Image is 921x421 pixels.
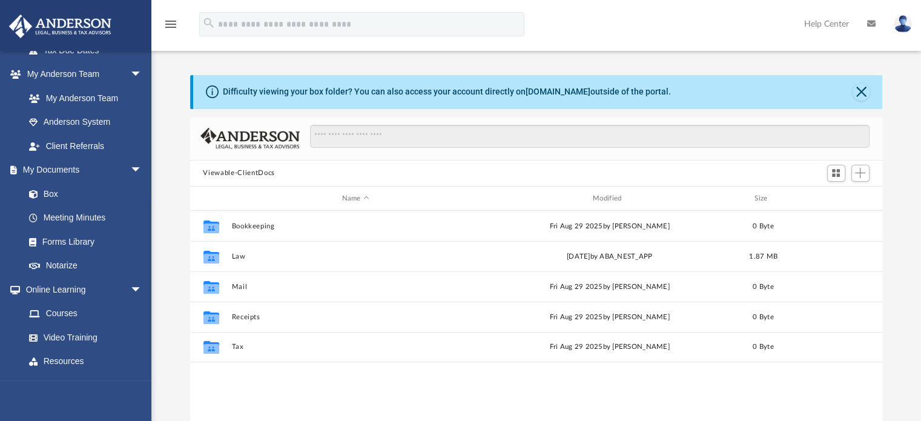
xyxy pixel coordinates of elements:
[753,283,774,290] span: 0 Byte
[195,193,225,204] div: id
[753,223,774,230] span: 0 Byte
[17,134,154,158] a: Client Referrals
[231,193,480,204] div: Name
[851,165,870,182] button: Add
[17,206,154,230] a: Meeting Minutes
[753,314,774,320] span: 0 Byte
[793,193,877,204] div: id
[526,87,590,96] a: [DOMAIN_NAME]
[130,277,154,302] span: arrow_drop_down
[827,165,845,182] button: Switch to Grid View
[163,23,178,31] a: menu
[231,253,480,260] button: Law
[231,343,480,351] button: Tax
[485,342,733,353] div: Fri Aug 29 2025 by [PERSON_NAME]
[130,158,154,183] span: arrow_drop_down
[566,253,590,260] span: [DATE]
[749,253,777,260] span: 1.87 MB
[203,168,274,179] button: Viewable-ClientDocs
[17,254,154,278] a: Notarize
[485,312,733,323] div: Fri Aug 29 2025 by [PERSON_NAME]
[17,325,148,350] a: Video Training
[894,15,912,33] img: User Pic
[485,193,734,204] div: Modified
[485,251,733,262] div: by ABA_NEST_APP
[8,62,154,87] a: My Anderson Teamarrow_drop_down
[130,62,154,87] span: arrow_drop_down
[753,344,774,351] span: 0 Byte
[231,313,480,321] button: Receipts
[223,85,671,98] div: Difficulty viewing your box folder? You can also access your account directly on outside of the p...
[231,222,480,230] button: Bookkeeping
[231,283,480,291] button: Mail
[310,125,869,148] input: Search files and folders
[485,221,733,232] div: Fri Aug 29 2025 by [PERSON_NAME]
[17,350,154,374] a: Resources
[202,16,216,30] i: search
[17,86,148,110] a: My Anderson Team
[8,158,154,182] a: My Documentsarrow_drop_down
[739,193,787,204] div: Size
[485,282,733,293] div: Fri Aug 29 2025 by [PERSON_NAME]
[8,277,154,302] a: Online Learningarrow_drop_down
[130,373,154,398] span: arrow_drop_down
[17,302,154,326] a: Courses
[5,15,115,38] img: Anderson Advisors Platinum Portal
[8,373,160,397] a: Billingarrow_drop_down
[17,230,148,254] a: Forms Library
[17,182,148,206] a: Box
[163,17,178,31] i: menu
[17,110,154,134] a: Anderson System
[853,84,870,101] button: Close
